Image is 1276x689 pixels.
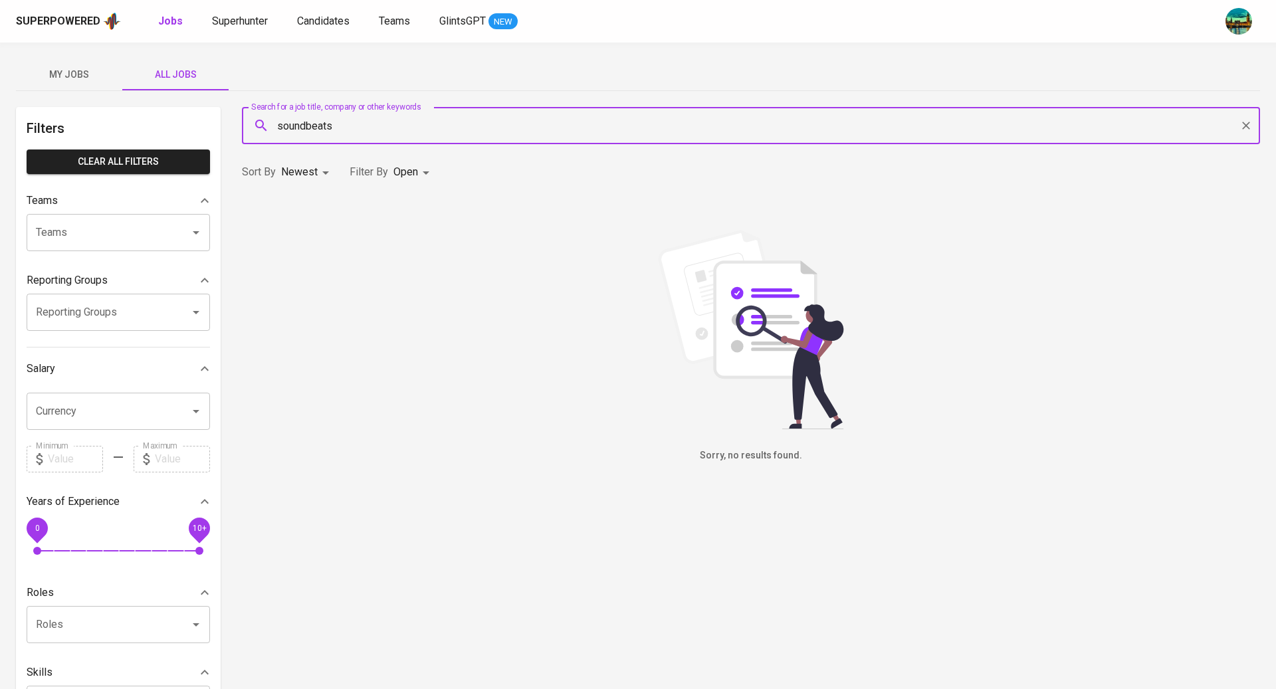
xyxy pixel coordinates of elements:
span: Teams [379,15,410,27]
div: Salary [27,355,210,382]
span: NEW [488,15,518,29]
a: Candidates [297,13,352,30]
span: 0 [35,523,39,532]
a: Superpoweredapp logo [16,11,121,31]
span: Superhunter [212,15,268,27]
b: Jobs [158,15,183,27]
div: Superpowered [16,14,100,29]
p: Filter By [350,164,388,180]
div: Years of Experience [27,488,210,515]
h6: Sorry, no results found. [242,448,1260,463]
span: Clear All filters [37,153,199,170]
input: Value [48,446,103,472]
div: Newest [281,160,334,185]
img: a5d44b89-0c59-4c54-99d0-a63b29d42bd3.jpg [1225,8,1252,35]
span: Open [393,165,418,178]
input: Value [155,446,210,472]
div: Open [393,160,434,185]
button: Clear [1237,116,1255,135]
button: Open [187,303,205,322]
a: Superhunter [212,13,270,30]
img: app logo [103,11,121,31]
a: Teams [379,13,413,30]
button: Open [187,615,205,634]
p: Skills [27,664,53,680]
p: Sort By [242,164,276,180]
span: GlintsGPT [439,15,486,27]
button: Clear All filters [27,149,210,174]
p: Salary [27,361,55,377]
img: file_searching.svg [651,230,851,429]
a: Jobs [158,13,185,30]
span: All Jobs [130,66,221,83]
span: 10+ [192,523,206,532]
p: Newest [281,164,318,180]
div: Skills [27,659,210,686]
p: Reporting Groups [27,272,108,288]
p: Roles [27,585,54,601]
h6: Filters [27,118,210,139]
div: Teams [27,187,210,214]
div: Reporting Groups [27,267,210,294]
span: My Jobs [24,66,114,83]
span: Candidates [297,15,350,27]
p: Years of Experience [27,494,120,510]
button: Open [187,223,205,242]
button: Open [187,402,205,421]
p: Teams [27,193,58,209]
div: Roles [27,579,210,606]
a: GlintsGPT NEW [439,13,518,30]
